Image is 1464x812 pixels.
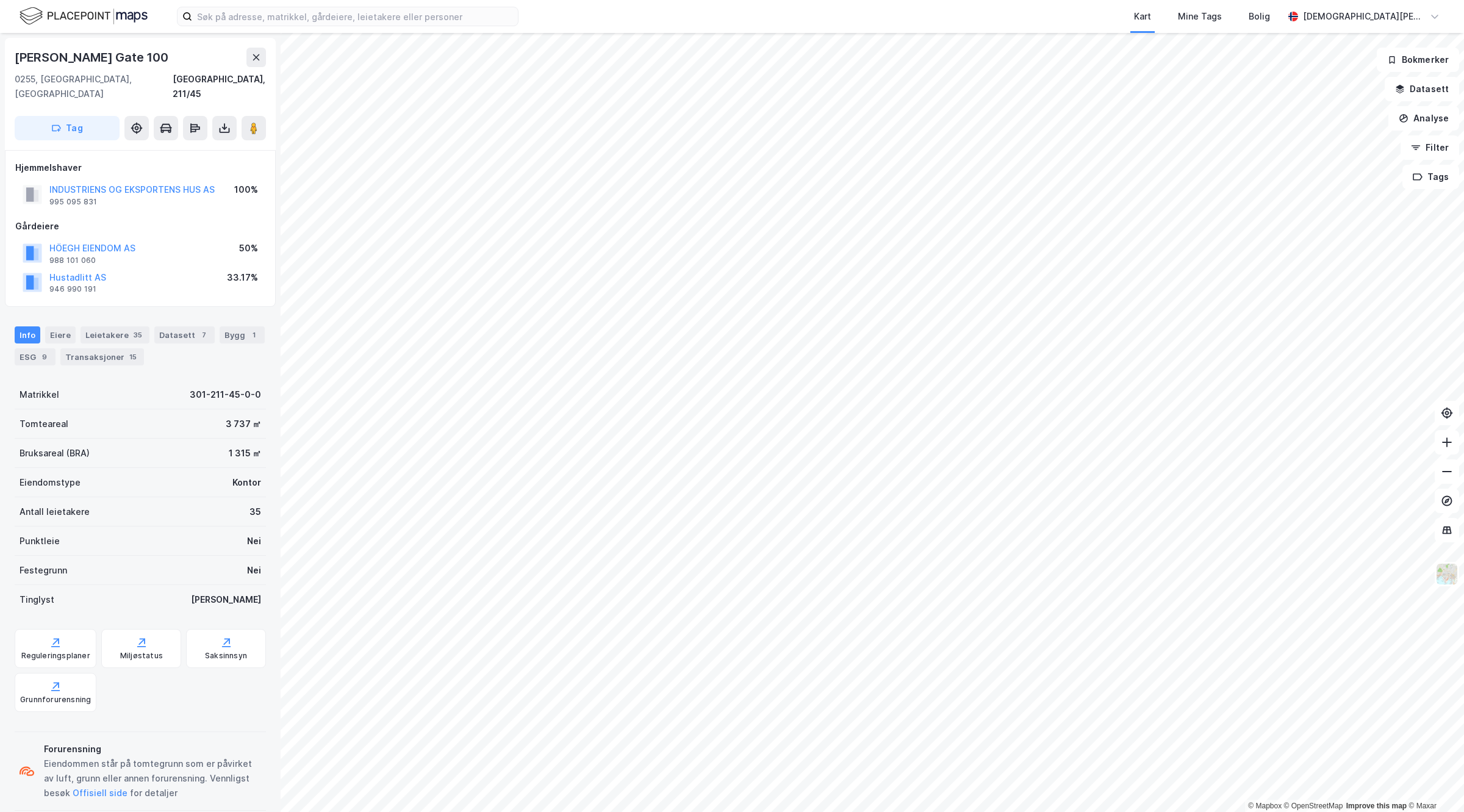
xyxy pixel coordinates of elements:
div: Info [15,326,40,343]
div: 35 [131,329,145,341]
div: Nei [247,563,261,578]
div: Mine Tags [1178,9,1222,24]
div: Tomteareal [20,417,68,431]
div: Miljøstatus [120,651,163,661]
div: Grunnforurensning [20,695,91,705]
button: Tags [1402,165,1459,189]
button: Tag [15,116,120,140]
img: Z [1435,562,1459,586]
div: Tinglyst [20,592,54,607]
div: 0255, [GEOGRAPHIC_DATA], [GEOGRAPHIC_DATA] [15,72,173,101]
button: Filter [1401,135,1459,160]
div: 995 095 831 [49,197,97,207]
div: Eiere [45,326,76,343]
div: Saksinnsyn [205,651,247,661]
div: 988 101 060 [49,256,96,265]
div: Leietakere [81,326,149,343]
div: [DEMOGRAPHIC_DATA][PERSON_NAME] [1303,9,1425,24]
div: 15 [127,351,139,363]
div: 301-211-45-0-0 [190,387,261,402]
div: Bruksareal (BRA) [20,446,90,461]
a: Improve this map [1346,802,1407,810]
div: [PERSON_NAME] Gate 100 [15,48,171,67]
div: Transaksjoner [60,348,144,365]
div: Antall leietakere [20,505,90,519]
div: Hjemmelshaver [15,160,265,175]
div: 35 [249,505,261,519]
div: Kontor [232,475,261,490]
button: Datasett [1385,77,1459,101]
div: [PERSON_NAME] [191,592,261,607]
div: Eiendommen står på tomtegrunn som er påvirket av luft, grunn eller annen forurensning. Vennligst ... [44,756,261,800]
div: Bygg [220,326,265,343]
div: 33.17% [227,270,258,285]
div: Reguleringsplaner [21,651,90,661]
div: Festegrunn [20,563,67,578]
div: Kart [1134,9,1151,24]
div: 1 315 ㎡ [229,446,261,461]
div: 50% [239,241,258,256]
div: Nei [247,534,261,548]
div: 7 [198,329,210,341]
div: [GEOGRAPHIC_DATA], 211/45 [173,72,266,101]
div: Gårdeiere [15,219,265,234]
div: Eiendomstype [20,475,81,490]
div: 100% [234,182,258,197]
div: Datasett [154,326,215,343]
a: OpenStreetMap [1284,802,1343,810]
button: Bokmerker [1377,48,1459,72]
img: logo.f888ab2527a4732fd821a326f86c7f29.svg [20,5,148,27]
a: Mapbox [1248,802,1282,810]
div: 9 [38,351,51,363]
div: Punktleie [20,534,60,548]
div: 3 737 ㎡ [226,417,261,431]
input: Søk på adresse, matrikkel, gårdeiere, leietakere eller personer [192,7,518,26]
div: 1 [248,329,260,341]
iframe: Chat Widget [1403,753,1464,812]
button: Analyse [1388,106,1459,131]
div: Forurensning [44,742,261,756]
div: Matrikkel [20,387,59,402]
div: 946 990 191 [49,284,96,294]
div: ESG [15,348,56,365]
div: Bolig [1249,9,1270,24]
